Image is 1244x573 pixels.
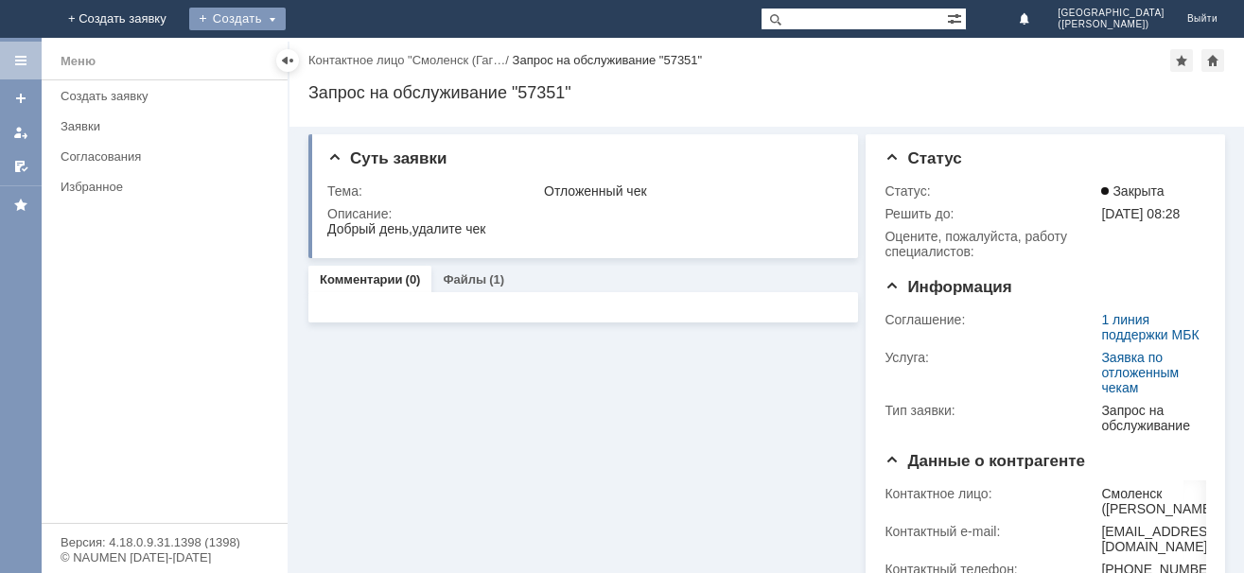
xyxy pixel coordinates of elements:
a: Файлы [443,272,486,286]
div: Тема: [327,183,540,199]
div: Избранное [61,180,255,194]
div: Версия: 4.18.0.9.31.1398 (1398) [61,536,269,548]
a: Контактное лицо "Смоленск (Гаг… [308,53,505,67]
span: Закрыта [1101,183,1164,199]
div: Создать [189,8,286,30]
div: Согласования [61,149,276,164]
a: Мои заявки [6,117,36,148]
a: Согласования [53,142,284,171]
div: / [308,53,513,67]
div: Запрос на обслуживание "57351" [308,83,1225,102]
div: Соглашение: [885,312,1097,327]
div: Сделать домашней страницей [1201,49,1224,72]
div: (0) [406,272,421,286]
div: Заявки [61,119,276,133]
div: Oцените, пожалуйста, работу специалистов: [885,229,1097,259]
div: (1) [489,272,504,286]
div: Описание: [327,206,838,221]
div: Отложенный чек [544,183,834,199]
span: [GEOGRAPHIC_DATA] [1058,8,1165,19]
div: Запрос на обслуживание [1101,403,1199,433]
div: Запрос на обслуживание "57351" [513,53,703,67]
div: Меню [61,50,96,73]
a: Заявки [53,112,284,141]
span: Информация [885,278,1011,296]
div: Скрыть меню [276,49,299,72]
a: Заявка по отложенным чекам [1101,350,1179,395]
a: Создать заявку [53,81,284,111]
div: Статус: [885,183,1097,199]
span: [DATE] 08:28 [1101,206,1180,221]
a: Мои согласования [6,151,36,182]
div: Создать заявку [61,89,276,103]
span: Расширенный поиск [947,9,966,26]
div: Тип заявки: [885,403,1097,418]
span: Данные о контрагенте [885,452,1085,470]
div: Добавить в избранное [1170,49,1193,72]
a: Комментарии [320,272,403,286]
a: 1 линия поддержки МБК [1101,312,1199,342]
a: Создать заявку [6,83,36,113]
div: Контактный e-mail: [885,524,1097,539]
div: Контактное лицо: [885,486,1097,501]
div: Решить до: [885,206,1097,221]
div: Услуга: [885,350,1097,365]
div: © NAUMEN [DATE]-[DATE] [61,551,269,564]
span: Суть заявки [327,149,447,167]
div: Смоленск ([PERSON_NAME]) [1101,486,1220,516]
span: ([PERSON_NAME]) [1058,19,1165,30]
div: [EMAIL_ADDRESS][DOMAIN_NAME] [1101,524,1220,554]
span: Статус [885,149,961,167]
